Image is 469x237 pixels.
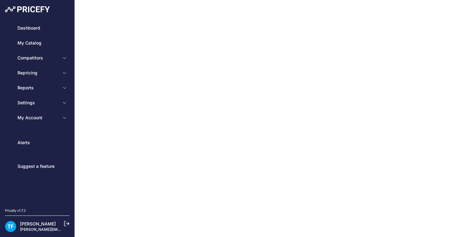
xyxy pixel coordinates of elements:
a: [PERSON_NAME][EMAIL_ADDRESS][PERSON_NAME][DOMAIN_NAME] [20,227,147,232]
span: Settings [17,100,58,106]
a: [PERSON_NAME] [20,221,56,226]
div: Pricefy v1.7.2 [5,208,26,213]
span: Reports [17,85,58,91]
a: My Catalog [5,37,70,49]
span: Repricing [17,70,58,76]
button: Reports [5,82,70,93]
span: Competitors [17,55,58,61]
a: Suggest a feature [5,161,70,172]
button: Repricing [5,67,70,78]
button: My Account [5,112,70,123]
span: My Account [17,115,58,121]
nav: Sidebar [5,22,70,201]
img: Pricefy Logo [5,6,50,12]
a: Dashboard [5,22,70,34]
button: Settings [5,97,70,108]
button: Competitors [5,52,70,64]
a: Alerts [5,137,70,148]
